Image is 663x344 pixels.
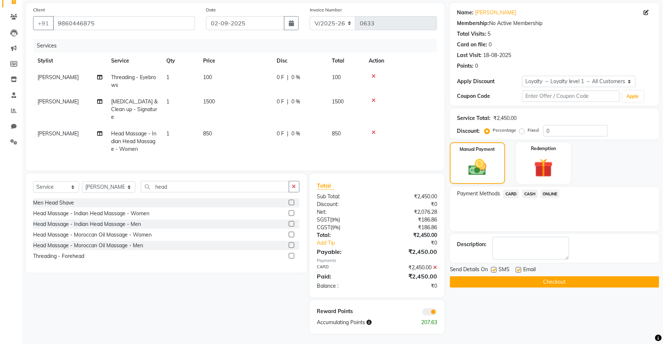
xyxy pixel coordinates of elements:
span: 1 [166,98,169,105]
div: Head Massage - Moroccan Oil Massage - Women [33,231,152,239]
div: Discount: [457,127,480,135]
span: ONLINE [541,190,560,198]
div: Service Total: [457,114,491,122]
span: Email [524,266,536,275]
div: 18-08-2025 [483,52,511,59]
div: 207.63 [410,319,443,326]
span: 1500 [203,98,215,105]
th: Price [199,53,272,69]
div: ₹186.86 [377,224,443,231]
div: 0 [489,41,492,49]
div: Services [34,39,443,53]
label: Date [206,7,216,13]
span: 9% [332,217,339,223]
div: Paid: [312,272,377,281]
span: CARD [503,190,519,198]
div: Discount: [312,201,377,208]
span: | [287,130,288,138]
span: 0 % [291,130,300,138]
span: CGST [317,224,331,231]
div: Membership: [457,19,489,27]
div: ( ) [312,216,377,224]
span: Head Massage - Indian Head Massage - Women [111,130,156,152]
a: [PERSON_NAME] [475,9,517,17]
span: 0 % [291,98,300,106]
label: Redemption [531,145,556,152]
button: Checkout [450,276,659,288]
th: Qty [162,53,199,69]
label: Percentage [493,127,517,134]
img: _cash.svg [463,157,492,178]
div: ₹2,450.00 [494,114,517,122]
div: Head Massage - Indian Head Massage - Men [33,220,141,228]
input: Search or Scan [141,181,289,192]
div: Threading - Forehead [33,252,84,260]
span: [PERSON_NAME] [38,74,79,81]
img: _gift.svg [528,156,559,180]
div: Coupon Code [457,92,522,100]
div: ₹186.86 [377,216,443,224]
div: CARD [312,264,377,272]
span: | [287,98,288,106]
div: Total: [312,231,377,239]
th: Action [364,53,437,69]
span: 850 [203,130,212,137]
div: ₹2,450.00 [377,247,443,256]
span: 100 [332,74,341,81]
span: [MEDICAL_DATA] & Clean up - Signature [111,98,157,120]
th: Stylist [33,53,107,69]
input: Enter Offer / Coupon Code [522,91,619,102]
span: 1 [166,74,169,81]
div: No Active Membership [457,19,652,27]
div: Reward Points [312,308,377,316]
span: 9% [332,224,339,230]
span: Send Details On [450,266,488,275]
div: ₹2,450.00 [377,272,443,281]
div: Head Massage - Moroccan Oil Massage - Men [33,242,143,249]
div: Card on file: [457,41,487,49]
span: 100 [203,74,212,81]
button: Apply [623,91,643,102]
a: Add Tip [312,239,388,247]
label: Manual Payment [460,146,495,153]
span: 0 F [277,74,284,81]
span: 1500 [332,98,344,105]
div: ₹0 [388,239,443,247]
span: 0 F [277,98,284,106]
div: ₹0 [377,201,443,208]
input: Search by Name/Mobile/Email/Code [53,16,195,30]
div: ₹2,076.28 [377,208,443,216]
label: Client [33,7,45,13]
div: ₹2,450.00 [377,264,443,272]
div: Last Visit: [457,52,482,59]
span: 0 % [291,74,300,81]
div: Sub Total: [312,193,377,201]
div: Accumulating Points [312,319,410,326]
span: SGST [317,216,330,223]
span: Total [317,182,334,189]
span: SMS [499,266,510,275]
span: [PERSON_NAME] [38,130,79,137]
span: 1 [166,130,169,137]
span: 0 F [277,130,284,138]
label: Fixed [528,127,539,134]
div: ₹2,450.00 [377,231,443,239]
th: Disc [272,53,327,69]
div: ₹2,450.00 [377,193,443,201]
div: Payments [317,258,437,264]
div: ( ) [312,224,377,231]
div: 0 [475,62,478,70]
button: +91 [33,16,54,30]
div: 5 [488,30,491,38]
span: Threading - Eyebrows [111,74,156,88]
div: Description: [457,241,487,248]
div: ₹0 [377,282,443,290]
div: Men Head Shave [33,199,74,207]
span: 850 [332,130,341,137]
div: Head Massage - Indian Head Massage - Women [33,210,149,217]
div: Payable: [312,247,377,256]
label: Invoice Number [310,7,342,13]
th: Total [327,53,364,69]
div: Balance : [312,282,377,290]
div: Name: [457,9,474,17]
